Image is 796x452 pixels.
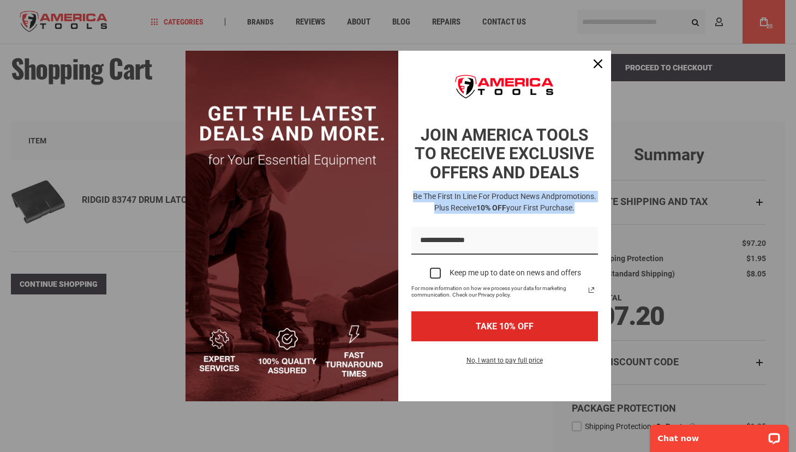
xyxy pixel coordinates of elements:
[458,354,552,373] button: No, I want to pay full price
[585,284,598,297] a: Read our Privacy Policy
[409,191,600,214] h3: Be the first in line for product news and
[450,268,581,278] div: Keep me up to date on news and offers
[585,51,611,77] button: Close
[411,311,598,341] button: TAKE 10% OFF
[643,418,796,452] iframe: LiveChat chat widget
[411,285,585,298] span: For more information on how we process your data for marketing communication. Check our Privacy p...
[585,284,598,297] svg: link icon
[415,125,594,182] strong: JOIN AMERICA TOOLS TO RECEIVE EXCLUSIVE OFFERS AND DEALS
[411,227,598,255] input: Email field
[594,59,602,68] svg: close icon
[476,203,506,212] strong: 10% OFF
